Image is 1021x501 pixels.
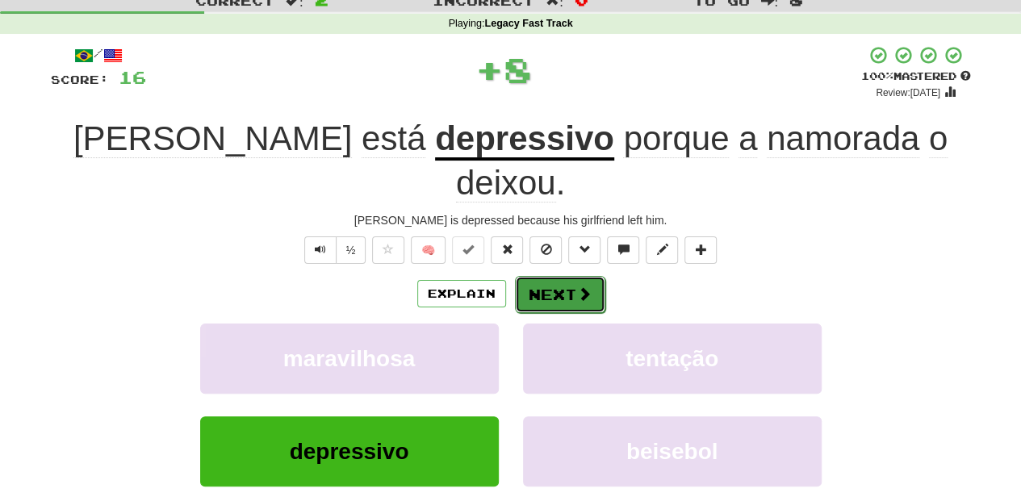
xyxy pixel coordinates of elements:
[411,236,446,264] button: 🧠
[607,236,639,264] button: Discuss sentence (alt+u)
[861,69,971,84] div: Mastered
[626,439,718,464] span: beisebol
[452,236,484,264] button: Set this sentence to 100% Mastered (alt+m)
[739,119,757,158] span: a
[73,119,352,158] span: [PERSON_NAME]
[515,276,605,313] button: Next
[290,439,409,464] span: depressivo
[475,45,504,94] span: +
[51,45,146,65] div: /
[484,18,572,29] strong: Legacy Fast Track
[491,236,523,264] button: Reset to 0% Mastered (alt+r)
[456,164,556,202] span: deixou
[301,236,366,264] div: Text-to-speech controls
[767,119,919,158] span: namorada
[456,119,948,202] span: .
[304,236,337,264] button: Play sentence audio (ctl+space)
[51,212,971,228] div: [PERSON_NAME] is depressed because his girlfriend left him.
[283,346,415,371] span: maravilhosa
[504,49,532,90] span: 8
[200,416,499,486] button: depressivo
[417,280,506,307] button: Explain
[119,67,146,87] span: 16
[362,119,425,158] span: está
[568,236,600,264] button: Grammar (alt+g)
[626,346,718,371] span: tentação
[523,324,822,394] button: tentação
[646,236,678,264] button: Edit sentence (alt+d)
[684,236,717,264] button: Add to collection (alt+a)
[523,416,822,486] button: beisebol
[51,73,109,86] span: Score:
[623,119,729,158] span: porque
[876,87,940,98] small: Review: [DATE]
[529,236,562,264] button: Ignore sentence (alt+i)
[372,236,404,264] button: Favorite sentence (alt+f)
[861,69,893,82] span: 100 %
[336,236,366,264] button: ½
[929,119,948,158] span: o
[435,119,614,161] u: depressivo
[200,324,499,394] button: maravilhosa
